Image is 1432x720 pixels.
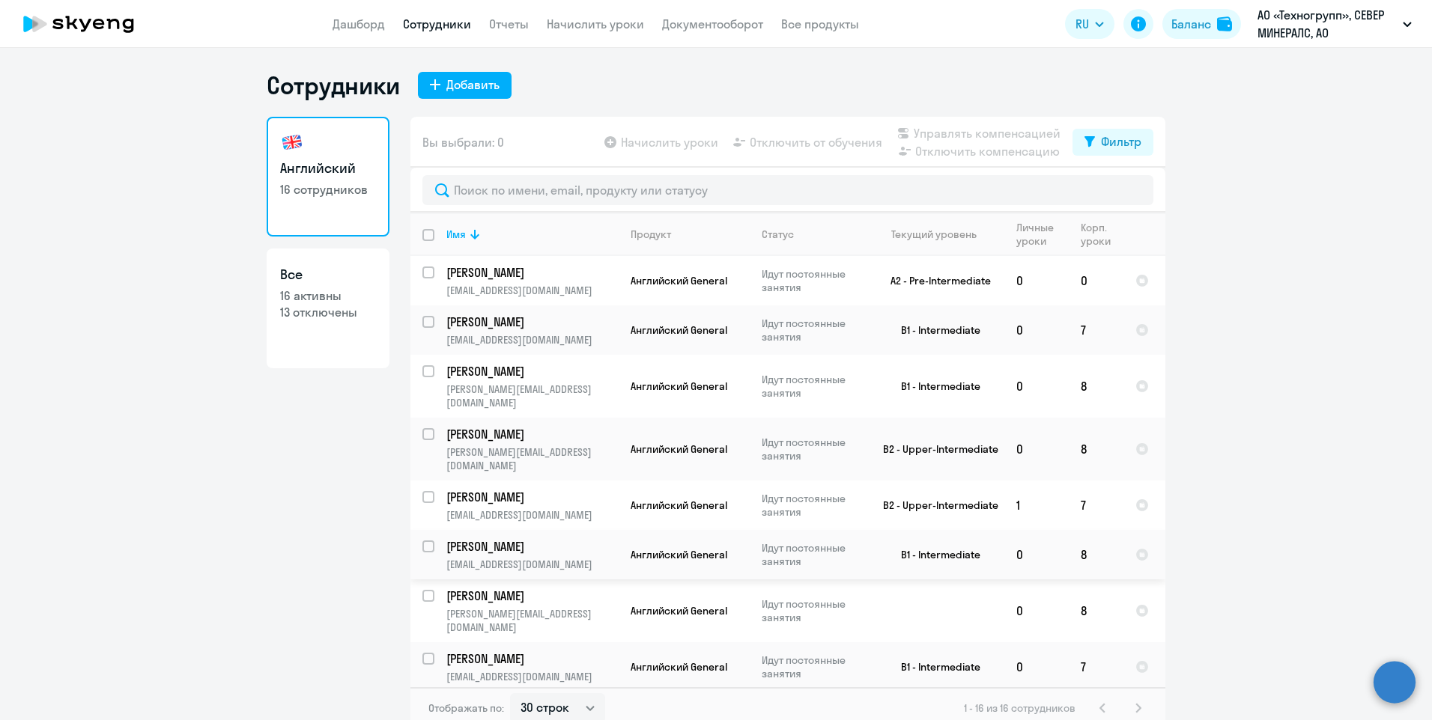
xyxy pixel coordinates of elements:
[280,130,304,154] img: english
[762,597,864,624] p: Идут постоянные занятия
[446,538,618,555] a: [PERSON_NAME]
[446,558,618,571] p: [EMAIL_ADDRESS][DOMAIN_NAME]
[446,650,618,667] a: [PERSON_NAME]
[762,541,864,568] p: Идут постоянные занятия
[877,228,1004,241] div: Текущий уровень
[1069,355,1123,418] td: 8
[1101,132,1141,150] div: Фильтр
[280,181,376,198] p: 16 сотрудников
[446,76,500,94] div: Добавить
[267,117,389,237] a: Английский16 сотрудников
[418,72,512,99] button: Добавить
[1069,305,1123,355] td: 7
[446,489,618,505] a: [PERSON_NAME]
[446,445,618,472] p: [PERSON_NAME][EMAIL_ADDRESS][DOMAIN_NAME]
[1081,221,1113,248] div: Корп. уроки
[964,701,1075,715] span: 1 - 16 из 16 сотрудников
[1004,530,1069,579] td: 0
[422,175,1153,205] input: Поиск по имени, email, продукту или статусу
[267,70,400,100] h1: Сотрудники
[1081,221,1123,248] div: Корп. уроки
[422,133,504,151] span: Вы выбрали: 0
[865,418,1004,480] td: B2 - Upper-Intermediate
[1073,129,1153,156] button: Фильтр
[446,363,618,379] a: [PERSON_NAME]
[446,489,616,505] p: [PERSON_NAME]
[631,498,727,512] span: Английский General
[891,228,977,241] div: Текущий уровень
[865,530,1004,579] td: B1 - Intermediate
[1004,355,1069,418] td: 0
[446,588,618,604] a: [PERSON_NAME]
[1069,480,1123,530] td: 7
[267,248,389,368] a: Все16 активны13 отключены
[1171,15,1211,33] div: Баланс
[1075,15,1089,33] span: RU
[446,607,618,634] p: [PERSON_NAME][EMAIL_ADDRESS][DOMAIN_NAME]
[631,604,727,617] span: Английский General
[446,538,616,555] p: [PERSON_NAME]
[446,228,618,241] div: Имя
[1004,256,1069,305] td: 0
[446,284,618,297] p: [EMAIL_ADDRESS][DOMAIN_NAME]
[1069,530,1123,579] td: 8
[631,323,727,337] span: Английский General
[1004,418,1069,480] td: 0
[762,317,864,344] p: Идут постоянные занятия
[1004,305,1069,355] td: 0
[1069,256,1123,305] td: 0
[446,670,618,683] p: [EMAIL_ADDRESS][DOMAIN_NAME]
[280,159,376,178] h3: Английский
[631,548,727,561] span: Английский General
[428,701,504,715] span: Отображать по:
[1016,221,1058,248] div: Личные уроки
[631,442,727,456] span: Английский General
[446,228,466,241] div: Имя
[1004,579,1069,642] td: 0
[762,373,864,400] p: Идут постоянные занятия
[1016,221,1068,248] div: Личные уроки
[631,379,727,393] span: Английский General
[547,16,644,31] a: Начислить уроки
[1065,9,1114,39] button: RU
[446,264,616,281] p: [PERSON_NAME]
[631,660,727,674] span: Английский General
[280,304,376,320] p: 13 отключены
[865,480,1004,530] td: B2 - Upper-Intermediate
[762,228,864,241] div: Статус
[446,314,618,330] a: [PERSON_NAME]
[781,16,859,31] a: Все продукты
[446,333,618,347] p: [EMAIL_ADDRESS][DOMAIN_NAME]
[1162,9,1241,39] button: Балансbalance
[446,264,618,281] a: [PERSON_NAME]
[1069,418,1123,480] td: 8
[631,228,749,241] div: Продукт
[865,355,1004,418] td: B1 - Intermediate
[403,16,471,31] a: Сотрудники
[446,650,616,667] p: [PERSON_NAME]
[280,287,376,304] p: 16 активны
[762,436,864,463] p: Идут постоянные занятия
[446,426,616,442] p: [PERSON_NAME]
[662,16,763,31] a: Документооборот
[1004,642,1069,692] td: 0
[762,492,864,519] p: Идут постоянные занятия
[865,305,1004,355] td: B1 - Intermediate
[446,382,618,409] p: [PERSON_NAME][EMAIL_ADDRESS][DOMAIN_NAME]
[865,642,1004,692] td: B1 - Intermediate
[446,426,618,442] a: [PERSON_NAME]
[1217,16,1232,31] img: balance
[446,588,616,604] p: [PERSON_NAME]
[489,16,529,31] a: Отчеты
[631,228,671,241] div: Продукт
[333,16,385,31] a: Дашборд
[762,653,864,680] p: Идут постоянные занятия
[1004,480,1069,530] td: 1
[762,267,864,294] p: Идут постоянные занятия
[1069,642,1123,692] td: 7
[631,274,727,287] span: Английский General
[446,314,616,330] p: [PERSON_NAME]
[446,508,618,522] p: [EMAIL_ADDRESS][DOMAIN_NAME]
[762,228,794,241] div: Статус
[1069,579,1123,642] td: 8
